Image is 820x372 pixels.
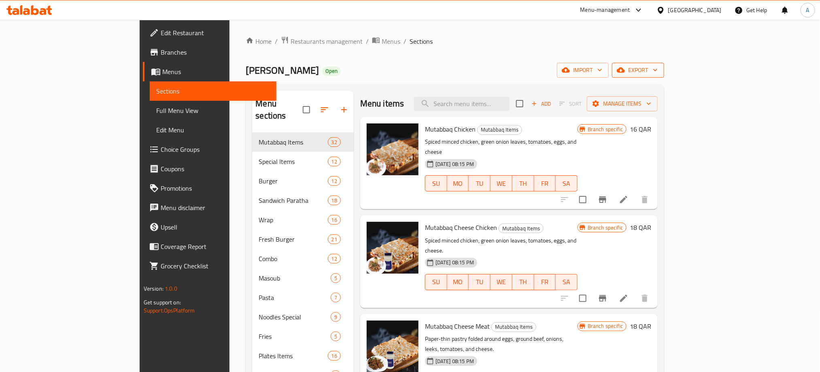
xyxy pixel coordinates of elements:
button: MO [447,175,469,191]
span: Mutabbaq Items [492,322,536,332]
span: Menu disclaimer [161,203,270,213]
a: Edit menu item [619,195,629,204]
div: items [331,332,341,341]
span: WE [494,276,509,288]
span: 7 [331,294,340,302]
button: SA [556,175,578,191]
div: Pasta7 [252,288,353,307]
span: 12 [328,177,340,185]
h6: 18 QAR [630,321,651,332]
button: delete [635,289,654,308]
span: Mutabbaq Items [259,137,327,147]
span: Mutabbaq Chicken [425,123,476,135]
a: Promotions [143,179,276,198]
div: Fries [259,332,330,341]
span: Promotions [161,183,270,193]
a: Menu disclaimer [143,198,276,217]
span: 12 [328,255,340,263]
span: Select all sections [298,101,315,118]
a: Choice Groups [143,140,276,159]
a: Branches [143,43,276,62]
div: Masoub5 [252,268,353,288]
span: Get support on: [144,297,181,308]
span: Select to update [574,290,591,307]
a: Coverage Report [143,237,276,256]
div: Noodles Special9 [252,307,353,327]
div: items [328,196,341,205]
span: Add item [528,98,554,110]
button: SU [425,175,447,191]
span: SA [559,276,574,288]
div: Mutabbaq Items [477,125,522,135]
span: Sandwich Paratha [259,196,327,205]
span: Edit Restaurant [161,28,270,38]
button: FR [534,175,556,191]
div: items [331,293,341,302]
button: export [612,63,664,78]
span: Combo [259,254,327,264]
button: MO [447,274,469,290]
div: Plates Items16 [252,346,353,366]
span: 21 [328,236,340,243]
span: Noodles Special [259,312,330,322]
div: items [328,234,341,244]
button: SA [556,274,578,290]
div: items [328,351,341,361]
li: / [404,36,406,46]
div: Burger [259,176,327,186]
a: Coupons [143,159,276,179]
span: FR [537,178,553,189]
span: Edit Menu [156,125,270,135]
span: TH [516,276,531,288]
span: 32 [328,138,340,146]
button: TU [469,274,491,290]
div: items [328,215,341,225]
div: Open [322,66,341,76]
input: search [414,97,510,111]
button: TU [469,175,491,191]
span: Masoub [259,273,330,283]
span: Special Items [259,157,327,166]
span: Branches [161,47,270,57]
span: Version: [144,283,164,294]
h2: Menu items [360,98,404,110]
span: Sections [410,36,433,46]
span: A [806,6,809,15]
img: Mutabbaq Chicken [367,123,418,175]
div: Special Items12 [252,152,353,171]
span: Grocery Checklist [161,261,270,271]
div: items [328,137,341,147]
li: / [366,36,369,46]
p: Paper-thin pastry folded around eggs, ground beef, onions, leeks, tomatoes, and cheese. [425,334,578,354]
button: SU [425,274,447,290]
div: Wrap16 [252,210,353,230]
span: 12 [328,158,340,166]
span: Upsell [161,222,270,232]
a: Menus [143,62,276,81]
div: Mutabbaq Items [499,223,544,233]
span: 5 [331,333,340,340]
nav: breadcrumb [246,36,664,47]
div: Combo12 [252,249,353,268]
div: Mutabbaq Items32 [252,132,353,152]
a: Edit menu item [619,293,629,303]
button: Branch-specific-item [593,190,612,209]
button: WE [491,175,512,191]
span: Sort sections [315,100,334,119]
p: Spiced minced chicken, green onion leaves, tomatoes, eggs, and cheese. [425,236,578,256]
span: Coupons [161,164,270,174]
span: SU [429,276,444,288]
span: Select section first [554,98,587,110]
a: Support.OpsPlatform [144,305,195,316]
span: Mutabbaq Items [478,125,522,134]
div: items [331,273,341,283]
h6: 18 QAR [630,222,651,233]
a: Grocery Checklist [143,256,276,276]
span: Sections [156,86,270,96]
div: Burger12 [252,171,353,191]
div: items [328,157,341,166]
img: Mutabbaq Cheese Chicken [367,222,418,274]
span: Full Menu View [156,106,270,115]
